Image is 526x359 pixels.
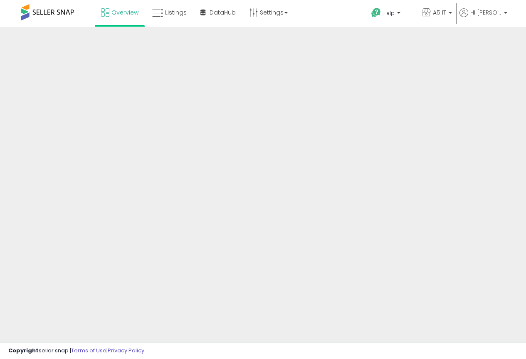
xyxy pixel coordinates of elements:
span: Listings [165,8,187,17]
a: Hi [PERSON_NAME] [459,8,507,27]
a: Terms of Use [71,347,106,354]
div: seller snap | | [8,347,144,355]
span: Overview [111,8,138,17]
strong: Copyright [8,347,39,354]
span: A5 IT [433,8,446,17]
span: DataHub [210,8,236,17]
i: Get Help [371,7,381,18]
span: Hi [PERSON_NAME] [470,8,501,17]
span: Help [383,10,395,17]
a: Help [365,1,415,27]
a: Privacy Policy [108,347,144,354]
